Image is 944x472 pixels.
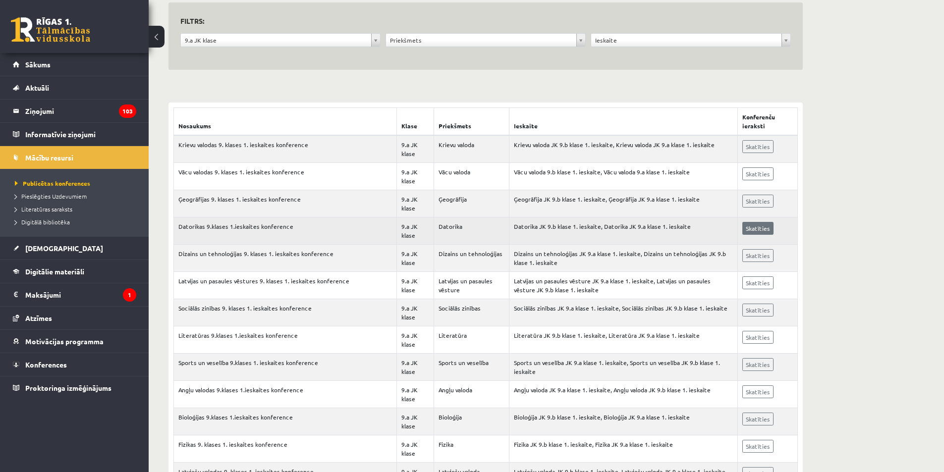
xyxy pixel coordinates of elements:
a: Konferences [13,353,136,376]
td: Bioloģija [434,408,509,435]
a: Atzīmes [13,307,136,329]
a: Pieslēgties Uzdevumiem [15,192,139,201]
a: Publicētas konferences [15,179,139,188]
th: Priekšmets [434,108,509,136]
td: Datorika [434,217,509,245]
span: Aktuāli [25,83,49,92]
td: 9.a JK klase [397,326,434,354]
td: Latvijas un pasaules vēstures 9. klases 1. ieskaites konference [174,272,397,299]
a: Motivācijas programma [13,330,136,353]
td: Ģeogrāfija [434,190,509,217]
th: Nosaukums [174,108,397,136]
td: Ģeogrāfijas 9. klases 1. ieskaites konference [174,190,397,217]
td: Bioloģija JK 9.b klase 1. ieskaite, Bioloģija JK 9.a klase 1. ieskaite [509,408,737,435]
span: Ieskaite [595,34,777,47]
span: Sākums [25,60,51,69]
td: Fizika JK 9.b klase 1. ieskaite, Fizika JK 9.a klase 1. ieskaite [509,435,737,463]
span: Literatūras saraksts [15,205,72,213]
td: Sports un veselība JK 9.a klase 1. ieskaite, Sports un veselība JK 9.b klase 1. ieskaite [509,354,737,381]
a: Skatīties [742,304,774,316]
td: Angļu valodas 9.klases 1.ieskaites konference [174,381,397,408]
td: Dizains un tehnoloģijas 9. klases 1. ieskaites konference [174,245,397,272]
td: 9.a JK klase [397,435,434,463]
td: Vācu valoda 9.b klase 1. ieskaite, Vācu valoda 9.a klase 1. ieskaite [509,163,737,190]
span: Digitālā bibliotēka [15,218,70,226]
a: Skatīties [742,385,774,398]
a: Aktuāli [13,76,136,99]
span: Pieslēgties Uzdevumiem [15,192,87,200]
a: Mācību resursi [13,146,136,169]
td: 9.a JK klase [397,381,434,408]
td: Literatūra JK 9.b klase 1. ieskaite, Literatūra JK 9.a klase 1. ieskaite [509,326,737,354]
a: Maksājumi1 [13,283,136,306]
td: Fizikas 9. klases 1. ieskaites konference [174,435,397,463]
td: Latvijas un pasaules vēsture JK 9.a klase 1. ieskaite, Latvijas un pasaules vēsture JK 9.b klase ... [509,272,737,299]
td: Sociālās zinības JK 9.a klase 1. ieskaite, Sociālās zinības JK 9.b klase 1. ieskaite [509,299,737,326]
td: Literatūras 9.klases 1.ieskaites konference [174,326,397,354]
td: Krievu valoda JK 9.b klase 1. ieskaite, Krievu valoda JK 9.a klase 1. ieskaite [509,135,737,163]
a: Skatīties [742,140,774,153]
span: Digitālie materiāli [25,267,84,276]
legend: Maksājumi [25,283,136,306]
span: Publicētas konferences [15,179,90,187]
th: Konferenču ieraksti [737,108,797,136]
td: Vācu valodas 9. klases 1. ieskaites konference [174,163,397,190]
td: 9.a JK klase [397,217,434,245]
a: Skatīties [742,249,774,262]
span: Motivācijas programma [25,337,104,346]
span: [DEMOGRAPHIC_DATA] [25,244,103,253]
a: Informatīvie ziņojumi [13,123,136,146]
a: Skatīties [742,195,774,208]
td: 9.a JK klase [397,163,434,190]
a: Priekšmets [386,34,585,47]
legend: Informatīvie ziņojumi [25,123,136,146]
td: 9.a JK klase [397,354,434,381]
a: Ieskaite [591,34,790,47]
span: Priekšmets [390,34,572,47]
td: 9.a JK klase [397,135,434,163]
a: Skatīties [742,413,774,425]
th: Ieskaite [509,108,737,136]
td: Sociālās zinības 9. klases 1. ieskaites konference [174,299,397,326]
span: Konferences [25,360,67,369]
td: Dizains un tehnoloģijas [434,245,509,272]
td: Angļu valoda JK 9.a klase 1. ieskaite, Angļu valoda JK 9.b klase 1. ieskaite [509,381,737,408]
td: Fizika [434,435,509,463]
a: 9.a JK klase [181,34,380,47]
a: Skatīties [742,222,774,235]
span: Mācību resursi [25,153,73,162]
td: Literatūra [434,326,509,354]
a: Skatīties [742,276,774,289]
td: Vācu valoda [434,163,509,190]
i: 103 [119,105,136,118]
i: 1 [123,288,136,302]
td: Datorikas 9.klases 1.ieskaites konference [174,217,397,245]
td: Latvijas un pasaules vēsture [434,272,509,299]
td: Angļu valoda [434,381,509,408]
a: Digitālie materiāli [13,260,136,283]
td: 9.a JK klase [397,245,434,272]
a: Skatīties [742,331,774,344]
a: Digitālā bibliotēka [15,217,139,226]
a: Rīgas 1. Tālmācības vidusskola [11,17,90,42]
span: Atzīmes [25,314,52,322]
td: Krievu valodas 9. klases 1. ieskaites konference [174,135,397,163]
td: 9.a JK klase [397,299,434,326]
td: Sports un veselība 9.klases 1. ieskaites konference [174,354,397,381]
a: Sākums [13,53,136,76]
a: Skatīties [742,440,774,453]
td: Datorika JK 9.b klase 1. ieskaite, Datorika JK 9.a klase 1. ieskaite [509,217,737,245]
a: Literatūras saraksts [15,205,139,213]
a: Proktoringa izmēģinājums [13,376,136,399]
td: 9.a JK klase [397,408,434,435]
span: 9.a JK klase [185,34,367,47]
td: Ģeogrāfija JK 9.b klase 1. ieskaite, Ģeogrāfija JK 9.a klase 1. ieskaite [509,190,737,217]
td: Sociālās zinības [434,299,509,326]
a: Skatīties [742,167,774,180]
a: Skatīties [742,358,774,371]
td: Krievu valoda [434,135,509,163]
th: Klase [397,108,434,136]
legend: Ziņojumi [25,100,136,122]
a: Ziņojumi103 [13,100,136,122]
td: Bioloģijas 9.klases 1.ieskaites konference [174,408,397,435]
